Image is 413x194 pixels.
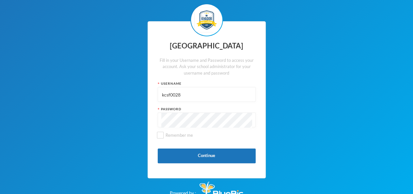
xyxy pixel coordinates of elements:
div: Password [158,107,256,112]
div: [GEOGRAPHIC_DATA] [158,40,256,52]
span: Remember me [163,132,196,138]
div: Username [158,81,256,86]
div: Fill in your Username and Password to access your account. Ask your school administrator for your... [158,57,256,77]
button: Continue [158,149,256,163]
